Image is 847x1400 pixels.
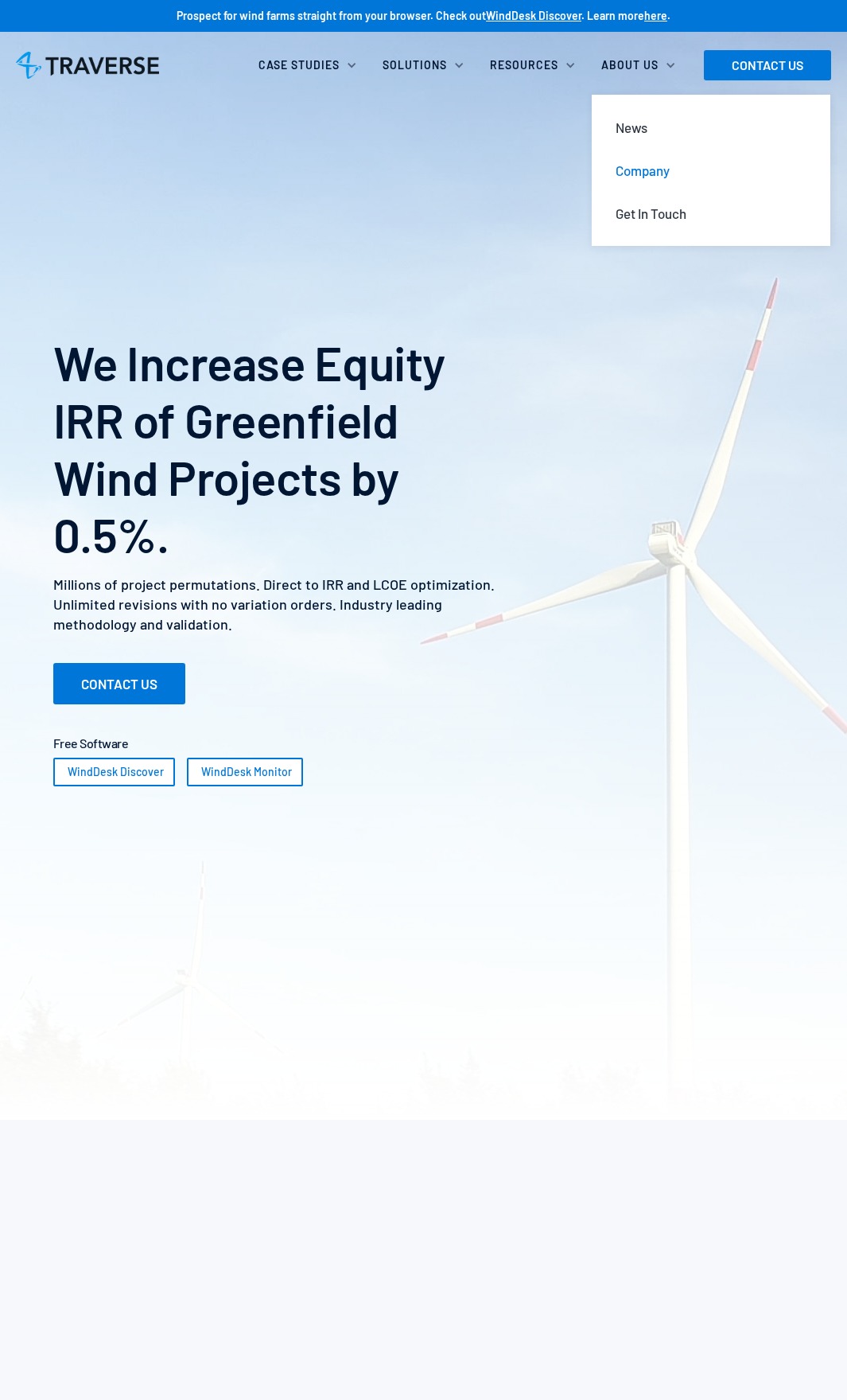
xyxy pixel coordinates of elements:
[616,162,670,179] div: Company
[592,83,830,274] nav: About Us
[177,9,486,22] strong: Prospect for wind farms straight from your browser. Check out
[616,119,647,136] div: News
[616,205,686,222] div: Get In Touch
[486,9,581,22] a: WindDesk Discover
[383,57,447,73] div: Solutions
[53,333,498,563] h1: We Increase Equity IRR of Greenfield Wind Projects by 0.5%.
[480,48,592,83] div: Resources
[644,9,667,22] a: here
[603,106,819,149] a: News
[53,736,794,751] h2: Free Software
[601,57,659,73] div: About Us
[187,758,303,786] a: WindDesk Monitor
[373,48,480,83] div: Solutions
[581,9,644,22] strong: . Learn more
[490,57,558,73] div: Resources
[258,57,340,73] div: Case Studies
[667,9,670,22] strong: .
[704,50,831,80] a: CONTACT US
[603,149,819,192] a: Company
[249,48,373,83] div: Case Studies
[53,663,185,704] a: CONTACT US
[53,758,175,786] a: WindDesk Discover
[53,575,498,635] p: Millions of project permutations. Direct to IRR and LCOE optimization. Unlimited revisions with n...
[603,192,819,235] a: Get In Touch
[592,48,692,83] div: About Us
